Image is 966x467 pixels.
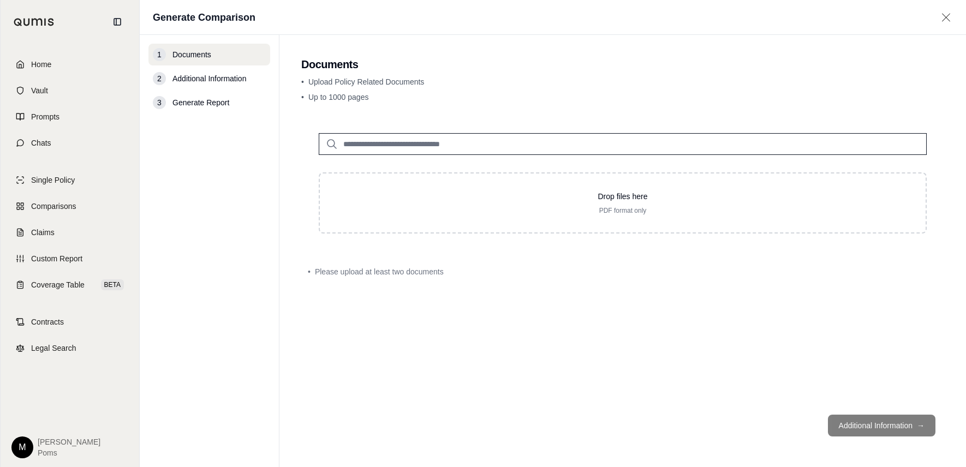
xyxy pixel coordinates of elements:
span: Please upload at least two documents [315,266,444,277]
a: Custom Report [7,247,133,271]
h1: Generate Comparison [153,10,255,25]
p: Drop files here [337,191,908,202]
img: Qumis Logo [14,18,55,26]
span: Contracts [31,316,64,327]
span: BETA [101,279,124,290]
a: Home [7,52,133,76]
div: M [11,436,33,458]
span: Upload Policy Related Documents [308,77,424,86]
span: Claims [31,227,55,238]
span: [PERSON_NAME] [38,436,100,447]
span: Home [31,59,51,70]
span: Vault [31,85,48,96]
span: Prompts [31,111,59,122]
a: Chats [7,131,133,155]
div: 2 [153,72,166,85]
span: Comparisons [31,201,76,212]
a: Legal Search [7,336,133,360]
span: Up to 1000 pages [308,93,369,101]
span: Coverage Table [31,279,85,290]
span: Legal Search [31,343,76,354]
div: 3 [153,96,166,109]
a: Comparisons [7,194,133,218]
div: 1 [153,48,166,61]
span: • [301,77,304,86]
span: Poms [38,447,100,458]
span: • [308,266,311,277]
a: Coverage TableBETA [7,273,133,297]
a: Single Policy [7,168,133,192]
a: Vault [7,79,133,103]
h2: Documents [301,57,944,72]
button: Collapse sidebar [109,13,126,31]
span: Documents [172,49,211,60]
span: Chats [31,137,51,148]
a: Claims [7,220,133,244]
span: • [301,93,304,101]
a: Contracts [7,310,133,334]
p: PDF format only [337,206,908,215]
span: Single Policy [31,175,75,185]
span: Custom Report [31,253,82,264]
span: Generate Report [172,97,229,108]
span: Additional Information [172,73,246,84]
a: Prompts [7,105,133,129]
